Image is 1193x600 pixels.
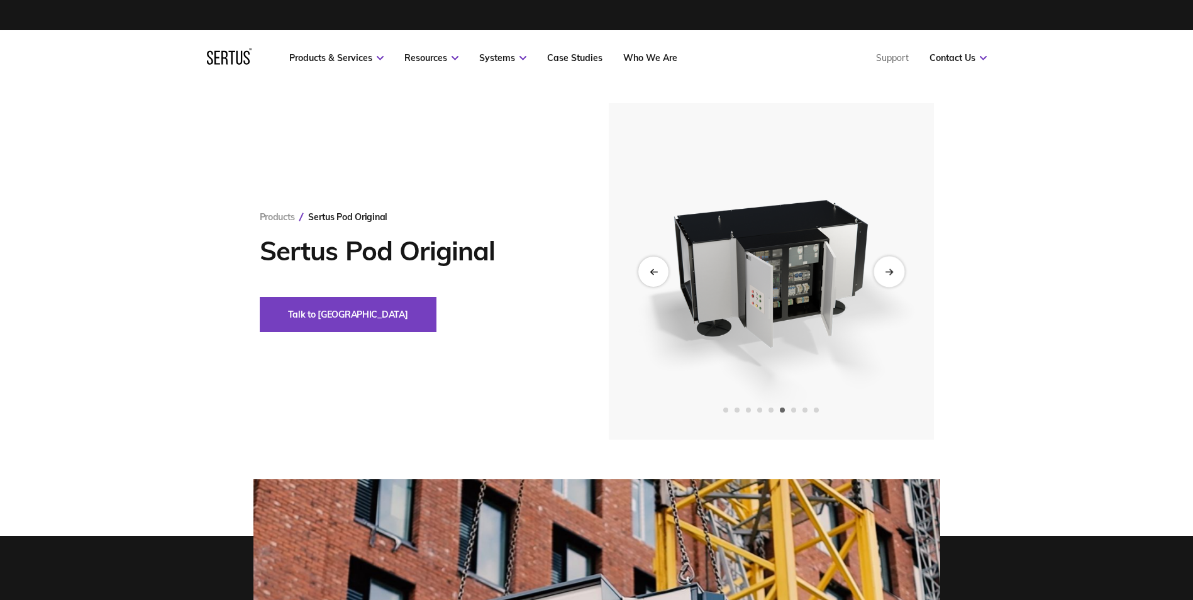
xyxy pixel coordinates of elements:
[260,211,295,223] a: Products
[876,52,909,64] a: Support
[746,408,751,413] span: Go to slide 3
[289,52,384,64] a: Products & Services
[735,408,740,413] span: Go to slide 2
[479,52,526,64] a: Systems
[802,408,807,413] span: Go to slide 8
[547,52,602,64] a: Case Studies
[929,52,987,64] a: Contact Us
[757,408,762,413] span: Go to slide 4
[874,256,904,287] div: Next slide
[723,408,728,413] span: Go to slide 1
[814,408,819,413] span: Go to slide 9
[623,52,677,64] a: Who We Are
[769,408,774,413] span: Go to slide 5
[260,235,571,267] h1: Sertus Pod Original
[638,257,669,287] div: Previous slide
[791,408,796,413] span: Go to slide 7
[404,52,458,64] a: Resources
[260,297,436,332] button: Talk to [GEOGRAPHIC_DATA]
[967,454,1193,600] iframe: Chat Widget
